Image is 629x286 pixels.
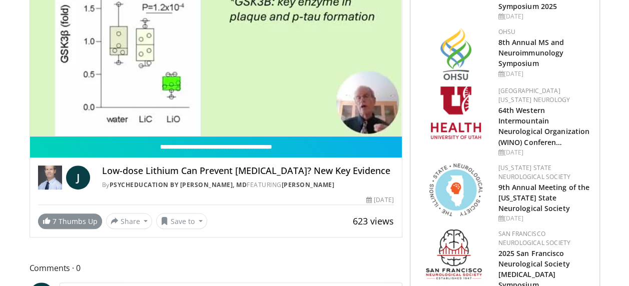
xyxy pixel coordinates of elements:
[282,180,335,189] a: [PERSON_NAME]
[498,27,516,36] a: OHSU
[30,261,402,274] span: Comments 0
[426,229,486,282] img: ad8adf1f-d405-434e-aebe-ebf7635c9b5d.png.150x105_q85_autocrop_double_scale_upscale_version-0.2.png
[366,195,393,204] div: [DATE]
[431,86,481,139] img: f6362829-b0a3-407d-a044-59546adfd345.png.150x105_q85_autocrop_double_scale_upscale_version-0.2.png
[429,163,482,216] img: 71a8b48c-8850-4916-bbdd-e2f3ccf11ef9.png.150x105_q85_autocrop_double_scale_upscale_version-0.2.png
[440,27,471,80] img: da959c7f-65a6-4fcf-a939-c8c702e0a770.png.150x105_q85_autocrop_double_scale_upscale_version-0.2.png
[498,105,590,146] a: 64th Western Intermountain Neurological Organization (WINO) Conferen…
[498,214,591,223] div: [DATE]
[498,163,570,181] a: [US_STATE] State Neurological Society
[498,12,591,21] div: [DATE]
[38,165,62,189] img: PsychEducation by James Phelps, MD
[53,216,57,226] span: 7
[38,213,102,229] a: 7 Thumbs Up
[110,180,247,189] a: PsychEducation by [PERSON_NAME], MD
[102,180,394,189] div: By FEATURING
[156,213,207,229] button: Save to
[102,165,394,176] h4: Low-dose Lithium Can Prevent [MEDICAL_DATA]? New Key Evidence
[498,229,570,247] a: San Francisco Neurological Society
[498,182,590,213] a: 9th Annual Meeting of the [US_STATE] State Neurological Society
[498,86,570,104] a: [GEOGRAPHIC_DATA][US_STATE] Neurology
[498,148,591,157] div: [DATE]
[66,165,90,189] a: J
[498,69,591,78] div: [DATE]
[106,213,153,229] button: Share
[353,215,394,227] span: 623 views
[498,37,564,68] a: 8th Annual MS and Neuroimmunology Symposium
